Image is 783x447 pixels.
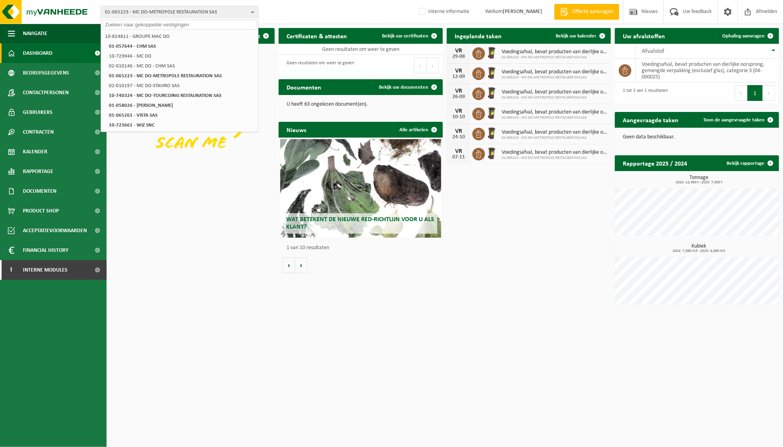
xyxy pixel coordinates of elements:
h2: Aangevraagde taken [615,112,686,127]
span: Kalender [23,142,47,162]
img: WB-0240-HPE-BN-01 [485,46,498,60]
span: 2024: 7,680 m3 - 2025: 4,080 m3 [619,249,779,253]
button: Vorige [283,257,295,273]
div: Geen resultaten om weer te geven [283,57,354,74]
span: Interne modules [23,260,67,280]
button: Previous [414,58,427,73]
p: Geen data beschikbaar. [623,134,771,140]
a: Alle artikelen [393,122,442,138]
span: Voedingsafval, bevat producten van dierlijke oorsprong, gemengde verpakking (exc... [502,149,607,156]
li: 02-010197 - MC DO-STAVIRO SAS [107,81,257,91]
span: 01-065223 - MC DO-METROPOLE RESTAURATION SAS [502,115,607,120]
img: WB-0240-HPE-BN-01 [485,66,498,80]
a: Bekijk uw kalender [549,28,610,44]
span: Contactpersonen [23,83,69,102]
span: Offerte aanvragen [570,8,615,16]
span: Voedingsafval, bevat producten van dierlijke oorsprong, gemengde verpakking (exc... [502,89,607,95]
strong: [PERSON_NAME] [503,9,542,15]
strong: 01-065223 - MC DO-METROPOLE RESTAURATION SAS [109,73,222,78]
div: VR [451,128,466,134]
h2: Nieuws [279,122,314,137]
td: voedingsafval, bevat producten van dierlijke oorsprong, gemengde verpakking (exclusief glas), cat... [636,59,779,82]
span: Bedrijfsgegevens [23,63,69,83]
span: 01-065223 - MC DO-METROPOLE RESTAURATION SAS [502,136,607,140]
img: WB-0240-HPE-BN-01 [485,127,498,140]
p: U heeft 63 ongelezen document(en). [287,102,435,107]
div: 07-11 [451,155,466,160]
div: VR [451,108,466,114]
div: VR [451,48,466,54]
h2: Ingeplande taken [447,28,510,43]
h2: Certificaten & attesten [279,28,355,43]
a: Bekijk rapportage [720,155,778,171]
span: 01-065223 - MC DO-METROPOLE RESTAURATION SAS [502,95,607,100]
td: Geen resultaten om weer te geven [279,44,443,55]
strong: 01-065261 - VISTA SAS [109,113,157,118]
div: 12-09 [451,74,466,80]
span: Voedingsafval, bevat producten van dierlijke oorsprong, gemengde verpakking (exc... [502,69,607,75]
strong: 10-723661 - WIZ SNC [109,123,155,128]
div: 26-09 [451,94,466,100]
span: Contracten [23,122,54,142]
span: 01-065223 - MC DO-METROPOLE RESTAURATION SAS [502,55,607,60]
p: 1 van 10 resultaten [287,245,439,251]
h2: Documenten [279,79,329,95]
span: I [8,260,15,280]
span: Dashboard [23,43,52,63]
span: 01-065223 - MC DO-METROPOLE RESTAURATION SAS [502,75,607,80]
h2: Rapportage 2025 / 2024 [615,155,695,171]
span: Navigatie [23,24,47,43]
li: 10-723946 - MC DO [107,51,257,61]
span: Voedingsafval, bevat producten van dierlijke oorsprong, gemengde verpakking (exc... [502,129,607,136]
span: Bekijk uw kalender [556,34,596,39]
span: Bekijk uw documenten [379,85,428,90]
label: Interne informatie [417,6,469,18]
h3: Kubiek [619,244,779,253]
span: 01-065223 - MC DO-METROPOLE RESTAURATION SAS [502,156,607,160]
span: Financial History [23,240,68,260]
span: Ophaling aanvragen [722,34,764,39]
a: Bekijk uw documenten [373,79,442,95]
span: Gebruikers [23,102,52,122]
span: Afvalstof [642,48,664,54]
div: 29-08 [451,54,466,60]
div: 24-10 [451,134,466,140]
span: Rapportage [23,162,53,181]
a: Offerte aanvragen [554,4,619,20]
button: Previous [735,85,747,101]
li: 10-824811 - GROUPE MAC DO [103,32,257,41]
img: WB-0240-HPE-BN-01 [485,86,498,100]
a: Toon de aangevraagde taken [697,112,778,128]
span: Voedingsafval, bevat producten van dierlijke oorsprong, gemengde verpakking (exc... [502,49,607,55]
span: Bekijk uw certificaten [382,34,428,39]
div: 1 tot 1 van 1 resultaten [619,84,668,102]
button: Next [763,85,775,101]
strong: 10-740324 - MC DO-TOURCOING RESTAURATION SAS [109,93,221,98]
span: Toon de aangevraagde taken [703,117,764,123]
span: Voedingsafval, bevat producten van dierlijke oorsprong, gemengde verpakking (exc... [502,109,607,115]
img: WB-0240-HPE-BN-01 [485,106,498,120]
div: 10-10 [451,114,466,120]
strong: 01-058026 - [PERSON_NAME] [109,103,173,108]
input: Zoeken naar gekoppelde vestigingen [103,20,257,30]
span: 01-065223 - MC DO-METROPOLE RESTAURATION SAS [105,6,248,18]
a: Bekijk uw certificaten [376,28,442,44]
span: 2024: 12,460 t - 2025: 7,000 t [619,181,779,184]
button: Volgende [295,257,307,273]
strong: 01-057644 - CHM SAS [109,44,156,49]
div: VR [451,68,466,74]
li: 02-010146 - MC DO - CHM SAS [107,61,257,71]
button: Next [427,58,439,73]
a: Ophaling aanvragen [716,28,778,44]
button: 1 [747,85,763,101]
div: VR [451,88,466,94]
button: 01-065223 - MC DO-METROPOLE RESTAURATION SAS [101,6,259,18]
span: Acceptatievoorwaarden [23,221,87,240]
img: WB-0240-HPE-BN-01 [485,147,498,160]
span: Documenten [23,181,56,201]
h2: Uw afvalstoffen [615,28,673,43]
span: Product Shop [23,201,59,221]
div: VR [451,148,466,155]
span: Wat betekent de nieuwe RED-richtlijn voor u als klant? [286,216,434,230]
h3: Tonnage [619,175,779,184]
